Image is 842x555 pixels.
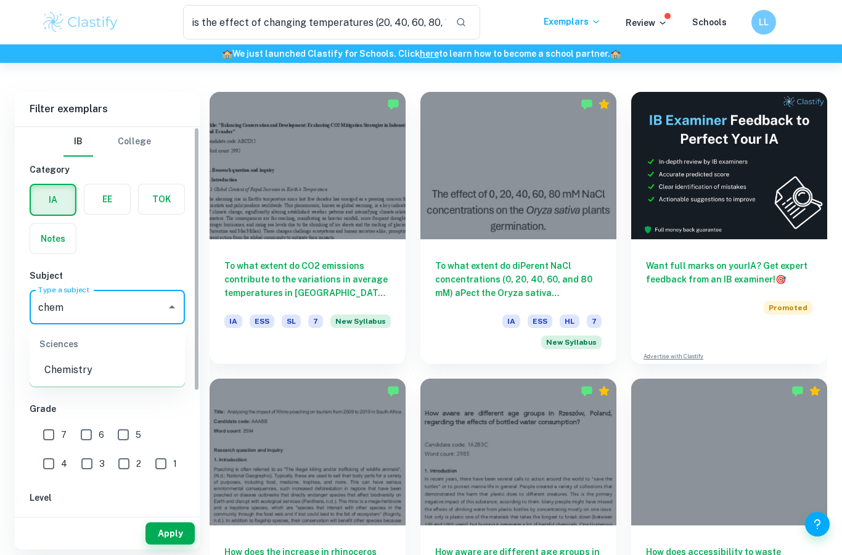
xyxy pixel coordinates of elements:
span: 7 [61,428,67,442]
li: Chemistry [30,359,185,381]
img: Marked [387,385,399,397]
img: Thumbnail [631,92,827,239]
a: Schools [692,17,727,27]
h6: We just launched Clastify for Schools. Click to learn how to become a school partner. [2,47,840,60]
span: Promoted [764,301,812,314]
button: IA [31,185,75,215]
div: Premium [598,385,610,397]
h6: Filter exemplars [15,92,200,126]
span: 🎯 [775,274,786,284]
a: Want full marks on yourIA? Get expert feedback from an IB examiner!PromotedAdvertise with Clastify [631,92,827,364]
button: Apply [145,522,195,545]
h6: LL [757,15,771,29]
div: Starting from the May 2026 session, the ESS IA requirements have changed. We created this exempla... [330,314,391,335]
div: Filter type choice [63,127,151,157]
h6: Subject [30,269,185,282]
span: IA [224,314,242,328]
h6: Category [30,163,185,176]
h6: Grade [30,402,185,416]
img: Marked [387,98,399,110]
a: Advertise with Clastify [644,352,703,361]
div: Sciences [30,329,185,359]
span: IA [502,314,520,328]
a: To what extent do diPerent NaCl concentrations (0, 20, 40, 60, and 80 mM) aPect the Oryza sativa ... [420,92,616,364]
span: 7 [587,314,602,328]
a: To what extent do CO2 emissions contribute to the variations in average temperatures in [GEOGRAPH... [210,92,406,364]
h6: Level [30,491,185,504]
span: ESS [250,314,274,328]
span: 7 [308,314,323,328]
button: Help and Feedback [805,512,830,536]
button: LL [751,10,776,35]
p: Review [626,16,668,30]
h6: To what extent do diPerent NaCl concentrations (0, 20, 40, 60, and 80 mM) aPect the Oryza sativa ... [435,259,602,300]
span: 3 [99,457,105,471]
button: College [118,127,151,157]
p: Exemplars [544,15,601,28]
span: 1 [173,457,177,471]
span: SL [282,314,301,328]
div: Starting from the May 2026 session, the ESS IA requirements have changed. We created this exempla... [541,335,602,349]
span: New Syllabus [330,314,391,328]
h6: Want full marks on your IA ? Get expert feedback from an IB examiner! [646,259,812,286]
input: Search for any exemplars... [183,5,446,39]
img: Marked [791,385,804,397]
span: 🏫 [610,49,621,59]
button: EE [84,184,130,214]
span: HL [560,314,579,328]
span: New Syllabus [541,335,602,349]
span: 2 [136,457,141,471]
button: Notes [30,224,76,253]
div: Premium [598,98,610,110]
label: Type a subject [38,284,89,295]
img: Clastify logo [41,10,120,35]
button: IB [63,127,93,157]
span: 4 [61,457,67,471]
img: Marked [581,385,593,397]
button: Close [163,298,181,316]
img: Marked [581,98,593,110]
button: TOK [139,184,184,214]
h6: To what extent do CO2 emissions contribute to the variations in average temperatures in [GEOGRAPH... [224,259,391,300]
a: here [420,49,439,59]
span: 🏫 [222,49,232,59]
span: ESS [528,314,552,328]
span: 5 [136,428,141,442]
span: 6 [99,428,104,442]
div: Premium [809,385,821,397]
